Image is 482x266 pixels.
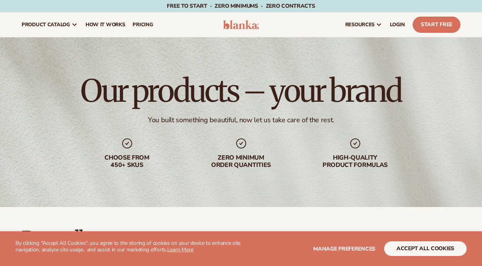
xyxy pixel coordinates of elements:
[86,22,125,28] span: How It Works
[306,154,405,169] div: High-quality product formulas
[15,240,241,253] p: By clicking "Accept All Cookies", you agree to the storing of cookies on your device to enhance s...
[18,12,82,37] a: product catalog
[413,17,460,33] a: Start Free
[22,229,227,249] h2: Best sellers
[133,22,153,28] span: pricing
[129,12,157,37] a: pricing
[167,2,315,10] span: Free to start · ZERO minimums · ZERO contracts
[386,12,409,37] a: LOGIN
[78,154,176,169] div: Choose from 450+ Skus
[341,12,386,37] a: resources
[22,22,70,28] span: product catalog
[345,22,375,28] span: resources
[313,245,375,253] span: Manage preferences
[390,22,405,28] span: LOGIN
[192,154,291,169] div: Zero minimum order quantities
[82,12,129,37] a: How It Works
[167,246,193,253] a: Learn More
[81,76,401,106] h1: Our products – your brand
[384,241,467,256] button: accept all cookies
[223,20,259,29] img: logo
[313,241,375,256] button: Manage preferences
[148,116,334,125] div: You built something beautiful, now let us take care of the rest.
